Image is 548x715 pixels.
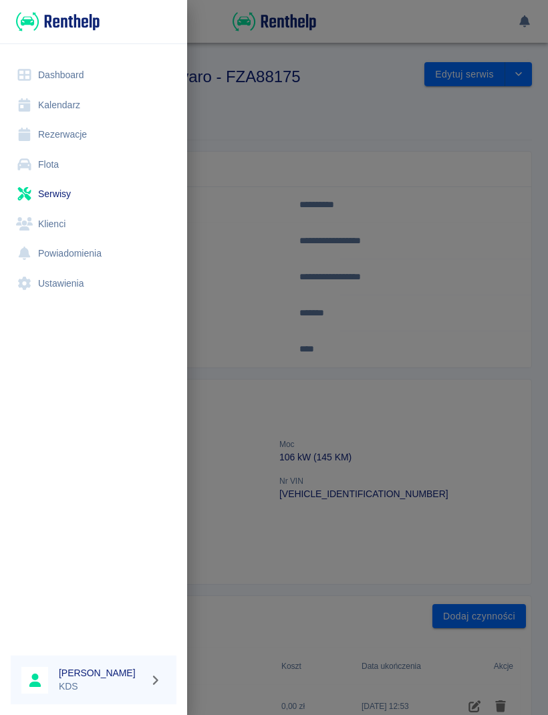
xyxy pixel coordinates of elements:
a: Flota [11,150,176,180]
a: Serwisy [11,179,176,209]
a: Klienci [11,209,176,239]
a: Rezerwacje [11,120,176,150]
a: Ustawienia [11,269,176,299]
a: Dashboard [11,60,176,90]
a: Renthelp logo [11,11,100,33]
a: Kalendarz [11,90,176,120]
p: KDS [59,680,144,694]
img: Renthelp logo [16,11,100,33]
a: Powiadomienia [11,239,176,269]
h6: [PERSON_NAME] [59,666,144,680]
